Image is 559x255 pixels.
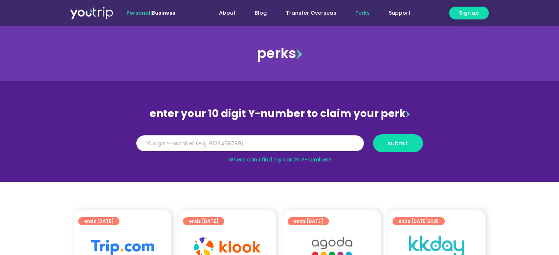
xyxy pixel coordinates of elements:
[152,9,175,17] a: Business
[228,156,331,163] a: Where can I find my card’s Y-number?
[373,134,423,152] button: submit
[133,104,427,123] div: enter your 10 digit Y-number to claim your perk
[126,9,175,17] span: |
[276,6,346,20] a: Transfer Overseas
[136,134,423,158] form: Y Number
[294,217,323,225] span: ends [DATE]
[183,217,224,225] a: ends [DATE]
[388,141,408,146] span: submit
[209,6,245,20] a: About
[288,217,329,225] a: ends [DATE]
[189,217,218,225] span: ends [DATE]
[78,217,119,225] a: ends [DATE]
[393,217,445,225] a: ends [DATE]2025
[398,217,439,225] span: ends [DATE]
[379,6,420,20] a: Support
[195,6,420,20] nav: Menu
[449,7,489,19] a: Sign up
[346,6,379,20] a: Perks
[459,9,479,17] span: Sign up
[126,9,150,17] span: Personal
[136,135,364,152] input: 10 digit Y-number (e.g. 8123456789)
[84,217,114,225] span: ends [DATE]
[245,6,276,20] a: Blog
[428,218,439,224] span: 2025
